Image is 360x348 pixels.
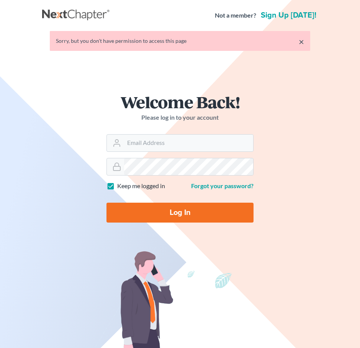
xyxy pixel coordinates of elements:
[106,113,254,122] p: Please log in to your account
[215,11,256,20] strong: Not a member?
[56,37,304,45] div: Sorry, but you don't have permission to access this page
[106,203,254,223] input: Log In
[191,182,254,189] a: Forgot your password?
[259,11,318,19] a: Sign up [DATE]!
[106,94,254,110] h1: Welcome Back!
[117,182,165,190] label: Keep me logged in
[299,37,304,46] a: ×
[124,135,253,151] input: Email Address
